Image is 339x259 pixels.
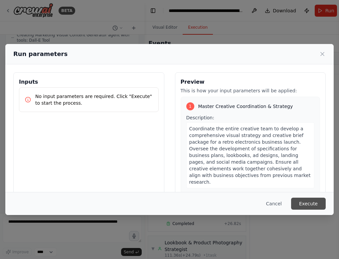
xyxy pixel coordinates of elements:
[261,198,287,210] button: Cancel
[181,78,320,86] h3: Preview
[181,87,320,94] p: This is how your input parameters will be applied:
[186,102,194,110] div: 1
[19,78,159,86] h3: Inputs
[35,93,153,106] p: No input parameters are required. Click "Execute" to start the process.
[198,103,293,110] span: Master Creative Coordination & Strategy
[189,126,311,185] span: Coordinate the entire creative team to develop a comprehensive visual strategy and creative brief...
[13,49,68,59] h2: Run parameters
[291,198,326,210] button: Execute
[186,115,214,120] span: Description:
